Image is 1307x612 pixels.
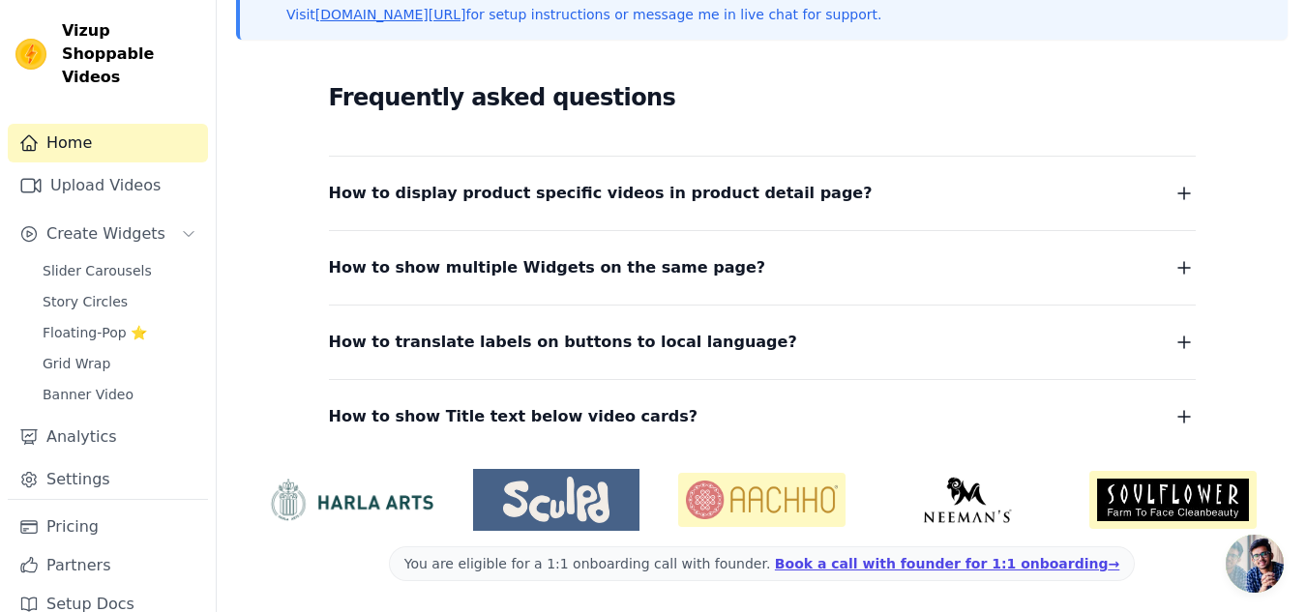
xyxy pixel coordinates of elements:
button: How to display product specific videos in product detail page? [329,180,1196,207]
a: Floating-Pop ⭐ [31,319,208,346]
h2: Frequently asked questions [329,78,1196,117]
button: How to translate labels on buttons to local language? [329,329,1196,356]
span: How to show Title text below video cards? [329,403,698,430]
img: Vizup [15,39,46,70]
button: How to show Title text below video cards? [329,403,1196,430]
p: Visit for setup instructions or message me in live chat for support. [286,5,881,24]
a: Story Circles [31,288,208,315]
span: Floating-Pop ⭐ [43,323,147,342]
a: Banner Video [31,381,208,408]
img: Soulflower [1089,471,1257,528]
a: Pricing [8,508,208,546]
a: Book a call with founder for 1:1 onboarding [775,556,1119,571]
img: HarlaArts [267,478,434,522]
a: Analytics [8,418,208,456]
span: Create Widgets [46,222,165,246]
button: Create Widgets [8,215,208,253]
a: Home [8,124,208,162]
a: Settings [8,460,208,499]
a: [DOMAIN_NAME][URL] [315,7,466,22]
span: How to show multiple Widgets on the same page? [329,254,766,281]
div: Open chat [1226,535,1284,593]
span: Vizup Shoppable Videos [62,19,200,89]
span: How to translate labels on buttons to local language? [329,329,797,356]
a: Grid Wrap [31,350,208,377]
a: Partners [8,546,208,585]
a: Upload Videos [8,166,208,205]
span: Story Circles [43,292,128,311]
button: How to show multiple Widgets on the same page? [329,254,1196,281]
img: Sculpd US [473,477,640,523]
span: How to display product specific videos in product detail page? [329,180,873,207]
span: Slider Carousels [43,261,152,280]
span: Grid Wrap [43,354,110,373]
span: Banner Video [43,385,134,404]
a: Slider Carousels [31,257,208,284]
img: Aachho [678,473,846,527]
img: Neeman's [884,477,1052,523]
